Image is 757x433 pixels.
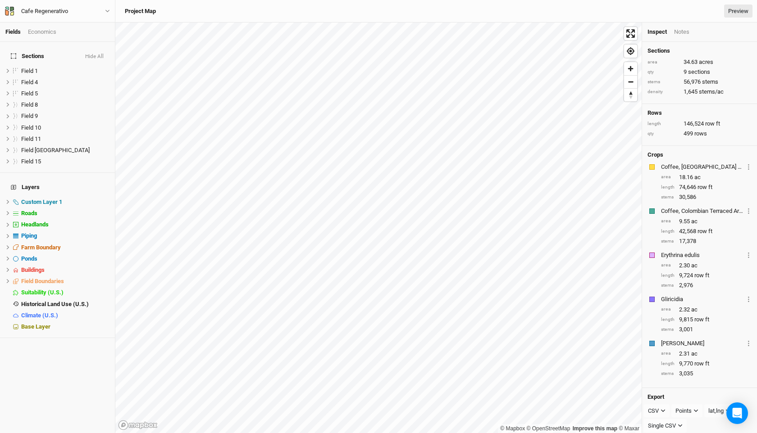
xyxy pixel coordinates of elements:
[661,316,752,324] div: 9,815
[661,262,675,269] div: area
[527,425,570,432] a: OpenStreetMap
[21,323,109,330] div: Base Layer
[648,151,663,158] h4: Crops
[624,89,637,101] span: Reset bearing to north
[661,295,744,303] div: Gliricidia
[694,360,709,368] span: row ft
[21,301,89,307] span: Historical Land Use (U.S.)
[21,135,41,142] span: Field 11
[5,178,109,196] h4: Layers
[21,312,109,319] div: Climate (U.S.)
[661,325,752,334] div: 3,001
[691,306,698,314] span: ac
[661,251,744,259] div: Erythrina edulis
[21,244,61,251] span: Farm Boundary
[648,393,752,401] h4: Export
[661,218,675,225] div: area
[694,173,701,181] span: ac
[648,59,679,66] div: area
[644,404,670,418] button: CSV
[624,88,637,101] button: Reset bearing to north
[674,28,689,36] div: Notes
[21,124,41,131] span: Field 10
[21,323,50,330] span: Base Layer
[724,5,752,18] a: Preview
[648,121,679,127] div: length
[671,404,702,418] button: Points
[661,271,752,280] div: 9,724
[661,184,675,191] div: length
[21,198,109,206] div: Custom Layer 1
[21,79,109,86] div: Field 4
[661,370,752,378] div: 3,035
[688,68,710,76] span: sections
[648,89,679,95] div: density
[624,76,637,88] span: Zoom out
[21,135,109,143] div: Field 11
[21,101,109,108] div: Field 8
[648,406,659,415] div: CSV
[28,28,56,36] div: Economics
[661,272,675,279] div: length
[21,278,64,284] span: Field Boundaries
[704,404,734,418] button: lat,lng
[746,250,752,260] button: Crop Usage
[624,45,637,58] span: Find my location
[648,421,676,430] div: Single CSV
[661,173,752,181] div: 18.16
[21,232,109,239] div: Piping
[21,147,109,154] div: Field 13 Headland Field
[21,232,37,239] span: Piping
[21,7,68,16] div: Cafe Regenerativo
[648,68,752,76] div: 9
[661,282,675,289] div: stems
[21,210,109,217] div: Roads
[661,339,744,347] div: Inga
[21,68,38,74] span: Field 1
[21,113,109,120] div: Field 9
[648,109,752,117] h4: Rows
[648,58,752,66] div: 34.63
[661,194,675,201] div: stems
[705,120,720,128] span: row ft
[661,360,752,368] div: 9,770
[21,221,109,228] div: Headlands
[746,206,752,216] button: Crop Usage
[21,266,45,273] span: Buildings
[694,130,707,138] span: rows
[624,75,637,88] button: Zoom out
[675,406,692,415] div: Points
[21,301,109,308] div: Historical Land Use (U.S.)
[661,316,675,323] div: length
[661,326,675,333] div: stems
[21,101,38,108] span: Field 8
[648,79,679,86] div: stems
[21,198,62,205] span: Custom Layer 1
[21,244,109,251] div: Farm Boundary
[661,361,675,367] div: length
[648,28,667,36] div: Inspect
[661,350,752,358] div: 2.31
[21,278,109,285] div: Field Boundaries
[698,227,712,235] span: row ft
[5,6,110,16] button: Cafe Regenerativo
[691,350,698,358] span: ac
[648,47,752,54] h4: Sections
[21,113,38,119] span: Field 9
[661,227,752,235] div: 42,568
[648,78,752,86] div: 56,976
[698,183,712,191] span: row ft
[661,228,675,235] div: length
[85,54,104,60] button: Hide All
[691,262,698,270] span: ac
[702,78,718,86] span: stems
[21,289,64,296] span: Suitability (U.S.)
[661,238,675,245] div: stems
[500,425,525,432] a: Mapbox
[708,406,724,415] div: lat,lng
[661,370,675,377] div: stems
[624,62,637,75] button: Zoom in
[644,419,687,433] button: Single CSV
[648,131,679,137] div: qty
[661,207,744,215] div: Coffee, Colombian Terraced Arrabica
